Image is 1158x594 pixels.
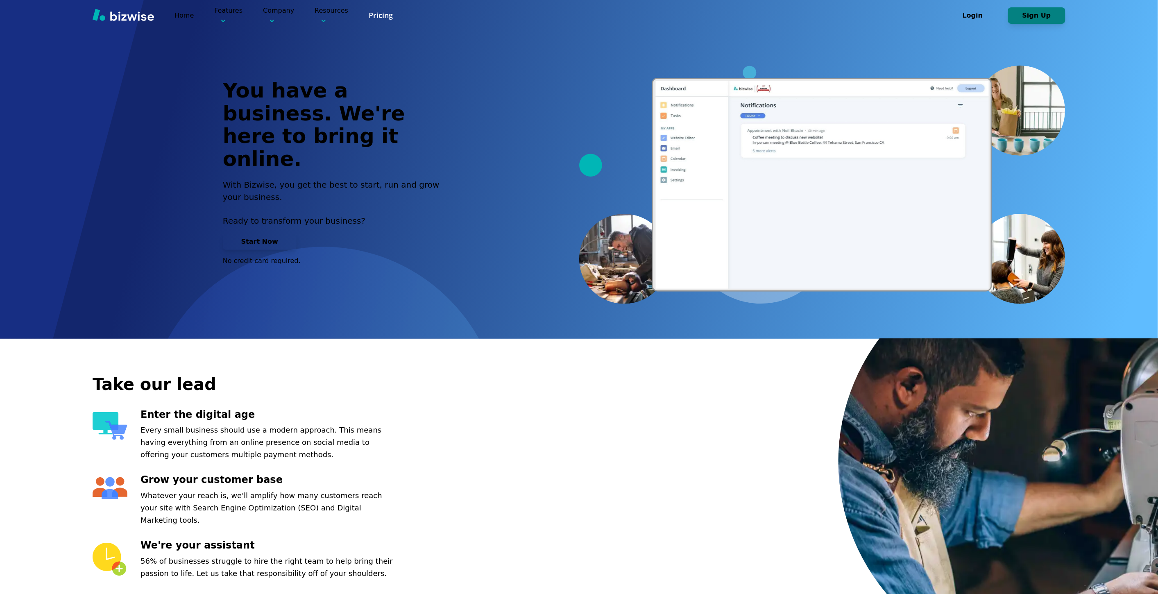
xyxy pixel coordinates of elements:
[1008,11,1065,19] a: Sign Up
[223,215,449,227] p: Ready to transform your business?
[93,477,127,499] img: Grow your customer base Icon
[141,490,400,526] p: Whatever your reach is, we'll amplify how many customers reach your site with Search Engine Optim...
[93,412,127,440] img: Enter the digital age Icon
[141,539,400,552] h3: We're your assistant
[1008,7,1065,24] button: Sign Up
[93,543,127,577] img: We're your assistant Icon
[93,373,707,395] h2: Take our lead
[223,79,449,170] h1: You have a business. We're here to bring it online.
[141,555,400,580] p: 56% of businesses struggle to hire the right team to help bring their passion to life. Let us tak...
[223,256,449,265] p: No credit card required.
[141,408,400,422] h3: Enter the digital age
[223,234,297,250] button: Start Now
[944,11,1008,19] a: Login
[93,9,154,21] img: Bizwise Logo
[263,6,294,25] p: Company
[223,238,297,245] a: Start Now
[944,7,1002,24] button: Login
[223,179,449,203] h2: With Bizwise, you get the best to start, run and grow your business.
[141,424,400,461] p: Every small business should use a modern approach. This means having everything from an online pr...
[369,10,393,20] a: Pricing
[214,6,242,25] p: Features
[174,11,194,19] a: Home
[141,473,400,487] h3: Grow your customer base
[315,6,348,25] p: Resources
